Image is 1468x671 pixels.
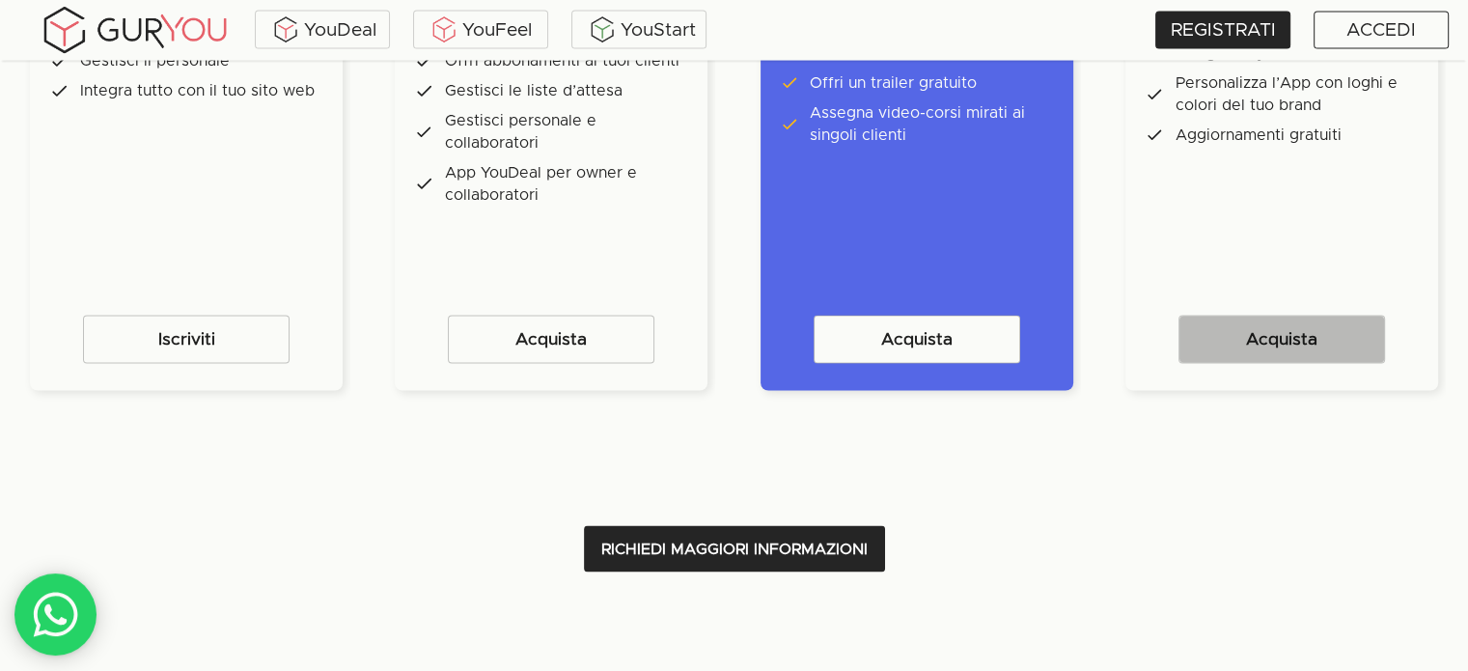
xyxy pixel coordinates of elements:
[1168,72,1419,117] p: Personalizza l’App con loghi e colori del tuo brand
[98,325,274,355] span: Iscriviti
[1122,448,1468,671] iframe: Chat Widget
[576,15,702,44] div: YouStart
[32,591,80,639] img: whatsAppIcon.04b8739f.svg
[810,312,1024,368] a: Acquista
[83,316,290,364] button: Iscriviti
[437,110,688,154] p: Gestisci personale e collaboratori
[448,316,654,364] button: Acquista
[1314,12,1449,49] a: ACCEDI
[271,15,300,44] img: ALVAdSatItgsAAAAAElFTkSuQmCC
[1168,125,1419,147] p: Aggiornamenti gratuiti
[1155,12,1290,49] a: REGISTRATI
[810,72,1053,95] p: Offri un trailer gratuito
[413,11,548,49] a: YouFeel
[418,15,543,44] div: YouFeel
[72,50,323,72] p: Gestisci il personale
[1122,448,1468,671] div: Widget chat
[255,11,390,49] a: YouDeal
[814,316,1020,364] button: Acquista
[437,80,688,102] p: Gestisci le liste d’attesa
[79,312,293,368] a: Iscriviti
[584,526,885,573] button: RICHIEDI MAGGIORI INFORMAZIONI
[72,80,323,102] p: Integra tutto con il tuo sito web
[39,4,232,57] img: gyLogo01.5aaa2cff.png
[437,162,688,207] p: App YouDeal per owner e collaboratori
[571,11,706,49] a: YouStart
[588,15,617,44] img: BxzlDwAAAAABJRU5ErkJggg==
[463,325,639,355] span: Acquista
[601,536,868,563] span: RICHIEDI MAGGIORI INFORMAZIONI
[260,15,385,44] div: YouDeal
[1178,316,1385,364] button: Acquista
[105,358,184,395] input: INVIA
[429,15,458,44] img: KDuXBJLpDstiOJIlCPq11sr8c6VfEN1ke5YIAoPlCPqmrDPlQeIQgHlNqkP7FCiAKJQRHlC7RCaiHTHAlEEQLmFuo+mIt2xQB...
[1175,312,1389,368] a: Acquista
[810,102,1053,147] p: Assegna video-corsi mirati ai singoli clienti
[829,325,1005,355] span: Acquista
[437,50,688,72] p: Offri abbonamenti ai tuoi clienti
[1194,325,1370,355] span: Acquista
[444,312,658,368] a: Acquista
